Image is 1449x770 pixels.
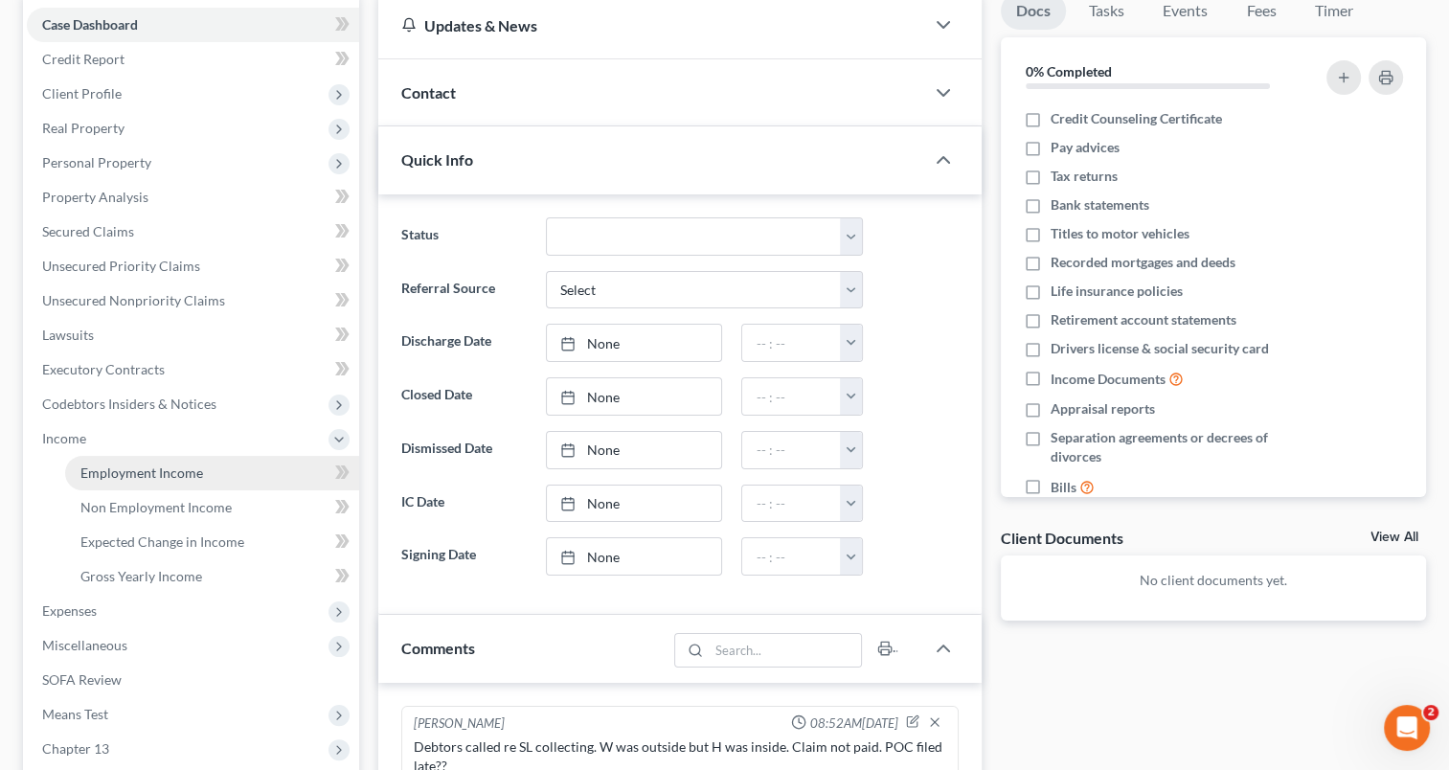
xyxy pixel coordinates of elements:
label: Status [392,217,535,256]
span: Bills [1051,478,1076,497]
span: Property Analysis [42,189,148,205]
span: Non Employment Income [80,499,232,515]
div: [PERSON_NAME] [414,714,505,734]
span: Unsecured Nonpriority Claims [42,292,225,308]
span: Real Property [42,120,125,136]
span: Codebtors Insiders & Notices [42,396,216,412]
a: Unsecured Nonpriority Claims [27,283,359,318]
label: Dismissed Date [392,431,535,469]
span: Recorded mortgages and deeds [1051,253,1235,272]
a: None [547,486,722,522]
span: Client Profile [42,85,122,102]
span: Executory Contracts [42,361,165,377]
span: 08:52AM[DATE] [810,714,898,733]
a: None [547,538,722,575]
a: Credit Report [27,42,359,77]
span: Drivers license & social security card [1051,339,1269,358]
span: Retirement account statements [1051,310,1236,329]
span: Secured Claims [42,223,134,239]
span: Quick Info [401,150,473,169]
span: Expenses [42,602,97,619]
span: Credit Counseling Certificate [1051,109,1222,128]
span: Pay advices [1051,138,1120,157]
a: Executory Contracts [27,352,359,387]
input: -- : -- [742,486,841,522]
div: Updates & News [401,15,901,35]
span: Tax returns [1051,167,1118,186]
label: Closed Date [392,377,535,416]
a: Lawsuits [27,318,359,352]
span: Credit Report [42,51,125,67]
span: Titles to motor vehicles [1051,224,1189,243]
span: Lawsuits [42,327,94,343]
span: Unsecured Priority Claims [42,258,200,274]
input: -- : -- [742,378,841,415]
iframe: Intercom live chat [1384,705,1430,751]
span: Chapter 13 [42,740,109,757]
div: Client Documents [1001,528,1123,548]
span: Means Test [42,706,108,722]
span: Case Dashboard [42,16,138,33]
p: No client documents yet. [1016,571,1411,590]
a: SOFA Review [27,663,359,697]
a: Employment Income [65,456,359,490]
a: None [547,432,722,468]
span: Life insurance policies [1051,282,1183,301]
input: -- : -- [742,538,841,575]
a: None [547,325,722,361]
span: Employment Income [80,464,203,481]
span: Appraisal reports [1051,399,1155,419]
input: -- : -- [742,325,841,361]
span: Contact [401,83,456,102]
a: Expected Change in Income [65,525,359,559]
input: -- : -- [742,432,841,468]
a: None [547,378,722,415]
span: Bank statements [1051,195,1149,215]
span: Comments [401,639,475,657]
a: Non Employment Income [65,490,359,525]
a: Case Dashboard [27,8,359,42]
label: Referral Source [392,271,535,309]
a: View All [1370,531,1418,544]
span: SOFA Review [42,671,122,688]
label: Signing Date [392,537,535,576]
span: Gross Yearly Income [80,568,202,584]
span: Miscellaneous [42,637,127,653]
span: Separation agreements or decrees of divorces [1051,428,1303,466]
a: Property Analysis [27,180,359,215]
span: 2 [1423,705,1438,720]
label: IC Date [392,485,535,523]
a: Unsecured Priority Claims [27,249,359,283]
input: Search... [709,634,861,667]
span: Income Documents [1051,370,1166,389]
span: Personal Property [42,154,151,170]
a: Gross Yearly Income [65,559,359,594]
a: Secured Claims [27,215,359,249]
strong: 0% Completed [1026,63,1112,79]
span: Income [42,430,86,446]
label: Discharge Date [392,324,535,362]
span: Expected Change in Income [80,533,244,550]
